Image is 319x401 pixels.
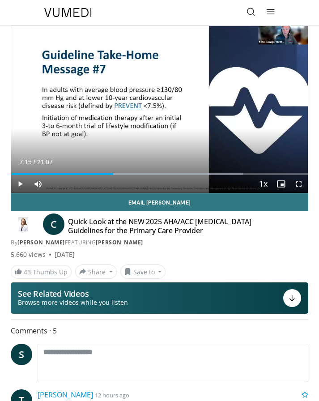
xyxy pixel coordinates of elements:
div: By FEATURING [11,239,308,247]
span: 5,660 views [11,250,46,259]
button: Play [11,175,29,193]
span: 7:15 [19,158,31,166]
span: 21:07 [37,158,53,166]
small: 12 hours ago [95,391,129,399]
img: VuMedi Logo [44,8,92,17]
button: Mute [29,175,47,193]
span: Comments 5 [11,325,308,337]
span: 43 [24,268,31,276]
a: [PERSON_NAME] [96,239,143,246]
button: Enable picture-in-picture mode [272,175,290,193]
a: Email [PERSON_NAME] [11,193,308,211]
div: [DATE] [55,250,75,259]
p: See Related Videos [18,289,128,298]
a: [PERSON_NAME] [17,239,65,246]
span: / [34,158,35,166]
button: Fullscreen [290,175,308,193]
button: Playback Rate [254,175,272,193]
a: 43 Thumbs Up [11,265,72,279]
div: Progress Bar [11,173,308,175]
video-js: Video Player [11,26,308,193]
a: [PERSON_NAME] [38,390,93,400]
button: Share [75,264,117,279]
span: Browse more videos while you listen [18,298,128,307]
img: Dr. Catherine P. Benziger [11,217,36,231]
a: S [11,344,32,365]
a: C [43,213,64,235]
button: See Related Videos Browse more videos while you listen [11,282,308,314]
button: Save to [120,264,166,279]
h4: Quick Look at the NEW 2025 AHA/ACC [MEDICAL_DATA] Guidelines for the Primary Care Provider [68,217,279,235]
